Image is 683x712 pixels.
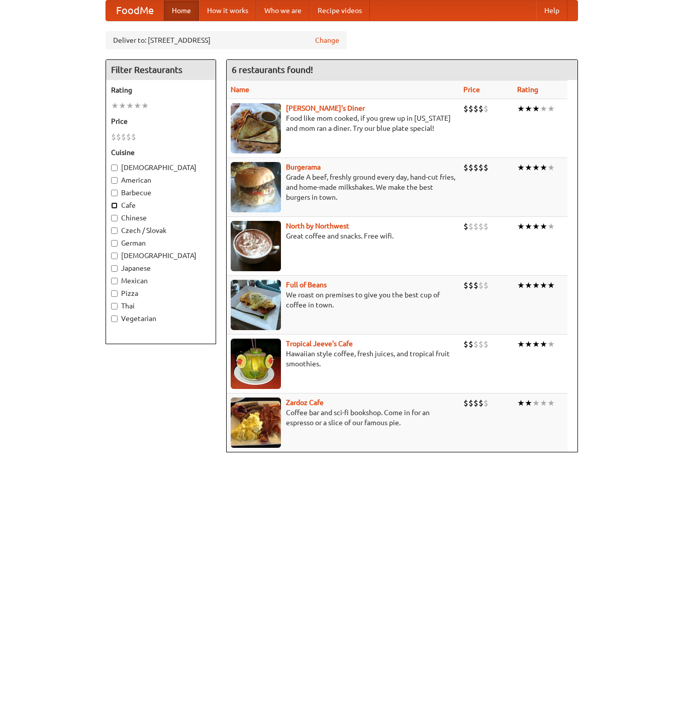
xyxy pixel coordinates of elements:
[111,238,211,248] label: German
[468,162,473,173] li: $
[463,339,468,350] li: $
[468,339,473,350] li: $
[473,162,478,173] li: $
[483,103,489,114] li: $
[478,103,483,114] li: $
[111,225,211,235] label: Czech / Slovak
[468,280,473,291] li: $
[483,221,489,232] li: $
[111,265,118,272] input: Japanese
[111,177,118,184] input: American
[231,290,455,310] p: We roast on premises to give you the best cup of coffee in town.
[231,113,455,133] p: Food like mom cooked, if you grew up in [US_STATE] and mom ran a diner. Try our blue plate special!
[231,349,455,369] p: Hawaiian style coffee, fresh juices, and tropical fruit smoothies.
[473,103,478,114] li: $
[547,280,555,291] li: ★
[231,86,249,94] a: Name
[111,131,116,142] li: $
[111,278,118,284] input: Mexican
[517,162,525,173] li: ★
[483,280,489,291] li: $
[473,221,478,232] li: $
[315,35,339,45] a: Change
[134,100,141,111] li: ★
[286,281,327,289] a: Full of Beans
[483,162,489,173] li: $
[111,175,211,185] label: American
[116,131,121,142] li: $
[478,339,483,350] li: $
[532,398,540,409] li: ★
[532,103,540,114] li: ★
[111,290,118,297] input: Pizza
[111,315,118,322] input: Vegetarian
[463,221,468,232] li: $
[540,162,547,173] li: ★
[517,103,525,114] li: ★
[310,1,370,21] a: Recipe videos
[483,398,489,409] li: $
[547,103,555,114] li: ★
[547,398,555,409] li: ★
[126,131,131,142] li: $
[517,86,538,94] a: Rating
[141,100,149,111] li: ★
[231,162,281,212] img: burgerama.jpg
[131,131,136,142] li: $
[532,339,540,350] li: ★
[286,399,324,407] a: Zardoz Cafe
[126,100,134,111] li: ★
[286,104,365,112] a: [PERSON_NAME]'s Diner
[111,253,118,259] input: [DEMOGRAPHIC_DATA]
[540,339,547,350] li: ★
[106,31,347,49] div: Deliver to: [STREET_ADDRESS]
[119,100,126,111] li: ★
[111,240,118,247] input: German
[468,103,473,114] li: $
[111,227,118,234] input: Czech / Slovak
[111,213,211,223] label: Chinese
[473,339,478,350] li: $
[478,398,483,409] li: $
[525,398,532,409] li: ★
[540,103,547,114] li: ★
[532,162,540,173] li: ★
[547,162,555,173] li: ★
[483,339,489,350] li: $
[111,116,211,126] h5: Price
[111,288,211,298] label: Pizza
[199,1,256,21] a: How it works
[517,398,525,409] li: ★
[231,231,455,241] p: Great coffee and snacks. Free wifi.
[111,165,118,171] input: [DEMOGRAPHIC_DATA]
[540,280,547,291] li: ★
[525,221,532,232] li: ★
[547,221,555,232] li: ★
[463,398,468,409] li: $
[517,221,525,232] li: ★
[111,251,211,261] label: [DEMOGRAPHIC_DATA]
[468,221,473,232] li: $
[111,200,211,210] label: Cafe
[478,162,483,173] li: $
[111,190,118,196] input: Barbecue
[111,188,211,198] label: Barbecue
[111,163,211,173] label: [DEMOGRAPHIC_DATA]
[231,398,281,448] img: zardoz.jpg
[256,1,310,21] a: Who we are
[231,103,281,153] img: sallys.jpg
[517,280,525,291] li: ★
[111,301,211,311] label: Thai
[231,221,281,271] img: north.jpg
[111,100,119,111] li: ★
[231,172,455,202] p: Grade A beef, freshly ground every day, hand-cut fries, and home-made milkshakes. We make the bes...
[540,221,547,232] li: ★
[478,280,483,291] li: $
[231,339,281,389] img: jeeves.jpg
[286,222,349,230] a: North by Northwest
[164,1,199,21] a: Home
